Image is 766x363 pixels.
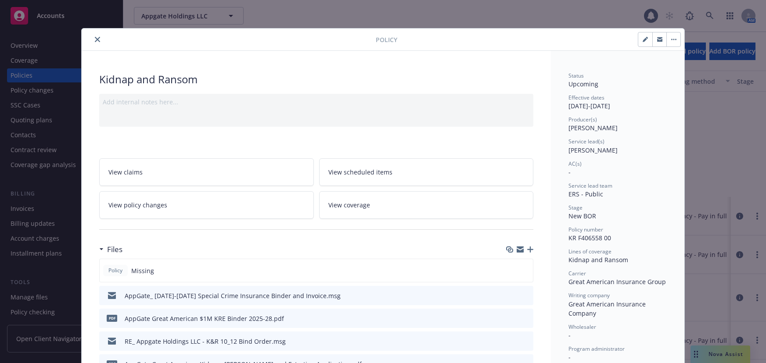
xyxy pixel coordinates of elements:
button: preview file [522,291,530,300]
div: Files [99,244,122,255]
span: Policy [376,35,397,44]
span: Missing [131,266,154,275]
span: Great American Insurance Group [568,278,666,286]
button: preview file [522,337,530,346]
button: download file [508,291,515,300]
button: preview file [522,314,530,323]
span: Policy [107,267,124,274]
span: Wholesaler [568,323,596,331]
span: New BOR [568,212,596,220]
a: View claims [99,158,314,186]
button: download file [508,314,515,323]
span: Carrier [568,270,586,277]
span: View claims [108,167,143,177]
span: Service lead(s) [568,138,604,145]
a: View coverage [319,191,534,219]
button: download file [508,337,515,346]
span: AC(s) [568,160,582,167]
span: View policy changes [108,200,167,210]
a: View policy changes [99,191,314,219]
div: Kidnap and Ransom [99,72,533,87]
span: Producer(s) [568,116,597,123]
div: AppGate_ [DATE]-[DATE] Special Crime Insurance Binder and Invoice.msg [125,291,341,300]
span: - [568,331,571,339]
span: [PERSON_NAME] [568,124,618,132]
span: Great American Insurance Company [568,300,647,317]
div: AppGate Great American $1M KRE Binder 2025-28.pdf [125,314,284,323]
h3: Files [107,244,122,255]
span: Effective dates [568,94,604,101]
div: RE_ Appgate Holdings LLC - K&R 10_12 Bind Order.msg [125,337,286,346]
span: Policy number [568,226,603,233]
span: Lines of coverage [568,248,611,255]
div: Kidnap and Ransom [568,255,667,264]
span: - [568,353,571,361]
span: Upcoming [568,80,598,88]
div: Add internal notes here... [103,97,530,107]
span: Status [568,72,584,79]
span: [PERSON_NAME] [568,146,618,154]
span: - [568,168,571,176]
span: View coverage [328,200,370,210]
a: View scheduled items [319,158,534,186]
span: View scheduled items [328,167,392,177]
span: Stage [568,204,583,211]
span: Program administrator [568,345,625,352]
span: KR F406558 00 [568,234,611,242]
span: pdf [107,315,117,321]
button: close [92,34,103,45]
div: [DATE] - [DATE] [568,94,667,110]
span: Writing company [568,292,610,299]
span: Service lead team [568,182,612,189]
span: ERS - Public [568,190,603,198]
